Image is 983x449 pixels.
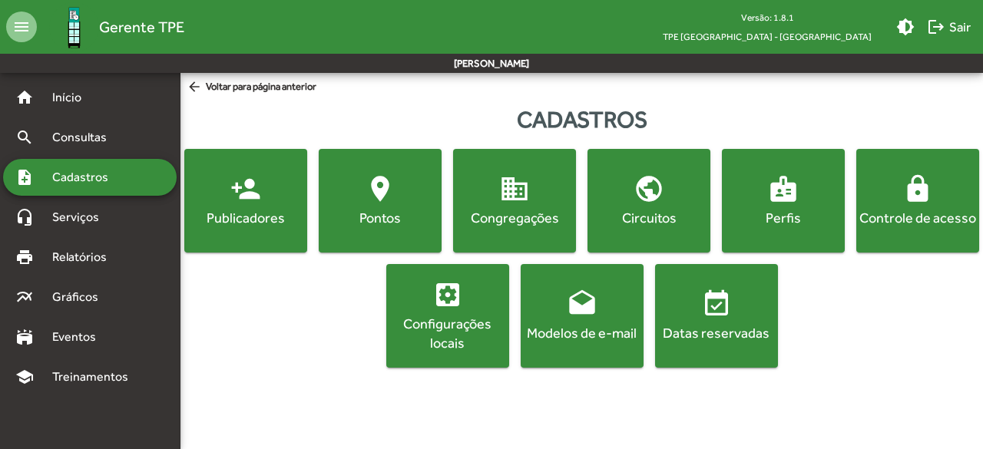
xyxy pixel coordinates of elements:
mat-icon: menu [6,12,37,42]
mat-icon: event_available [701,289,732,319]
mat-icon: brightness_medium [896,18,915,36]
button: Datas reservadas [655,264,778,368]
span: Cadastros [43,168,128,187]
div: Versão: 1.8.1 [650,8,884,27]
mat-icon: multiline_chart [15,288,34,306]
span: Treinamentos [43,368,147,386]
span: Gráficos [43,288,119,306]
mat-icon: home [15,88,34,107]
span: Gerente TPE [99,15,184,39]
mat-icon: lock [902,173,933,204]
button: Circuitos [587,149,710,253]
div: Controle de acesso [859,208,976,227]
span: Consultas [43,128,127,147]
a: Gerente TPE [37,2,184,52]
img: Logo [49,2,99,52]
span: Eventos [43,328,117,346]
mat-icon: note_add [15,168,34,187]
button: Pontos [319,149,442,253]
div: Circuitos [591,208,707,227]
mat-icon: stadium [15,328,34,346]
button: Controle de acesso [856,149,979,253]
span: Sair [927,13,971,41]
div: Congregações [456,208,573,227]
mat-icon: location_on [365,173,396,204]
mat-icon: person_add [230,173,261,204]
button: Modelos de e-mail [521,264,644,368]
mat-icon: arrow_back [187,79,206,96]
div: Cadastros [180,102,983,137]
mat-icon: logout [927,18,945,36]
button: Sair [921,13,977,41]
mat-icon: drafts [567,289,597,319]
mat-icon: domain [499,173,530,204]
div: Modelos de e-mail [524,323,640,342]
mat-icon: search [15,128,34,147]
mat-icon: headset_mic [15,208,34,226]
span: Relatórios [43,248,127,266]
mat-icon: school [15,368,34,386]
mat-icon: settings_applications [432,279,463,310]
span: Serviços [43,208,120,226]
mat-icon: print [15,248,34,266]
button: Publicadores [184,149,307,253]
mat-icon: badge [768,173,799,204]
button: Congregações [453,149,576,253]
span: TPE [GEOGRAPHIC_DATA] - [GEOGRAPHIC_DATA] [650,27,884,46]
button: Perfis [722,149,845,253]
div: Pontos [322,208,439,227]
span: Início [43,88,104,107]
div: Perfis [725,208,842,227]
button: Configurações locais [386,264,509,368]
span: Voltar para página anterior [187,79,316,96]
div: Configurações locais [389,314,506,352]
div: Datas reservadas [658,323,775,342]
mat-icon: public [634,173,664,204]
div: Publicadores [187,208,304,227]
